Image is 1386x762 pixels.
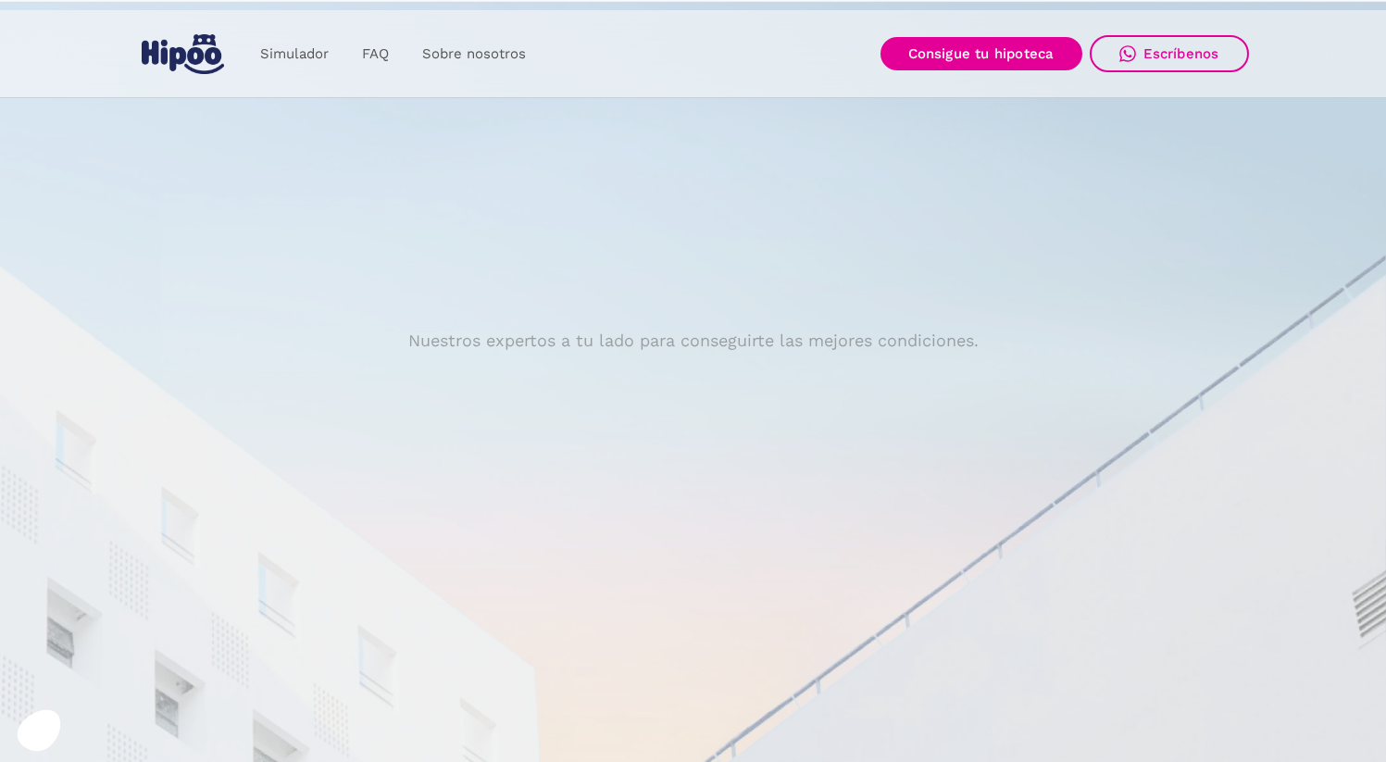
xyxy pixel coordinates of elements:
div: Escríbenos [1143,45,1219,62]
a: Consigue tu hipoteca [880,37,1082,70]
a: Sobre nosotros [406,36,543,72]
a: home [138,27,229,81]
p: Nuestros expertos a tu lado para conseguirte las mejores condiciones. [408,333,979,348]
a: Escríbenos [1090,35,1249,72]
a: Simulador [243,36,345,72]
a: FAQ [345,36,406,72]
